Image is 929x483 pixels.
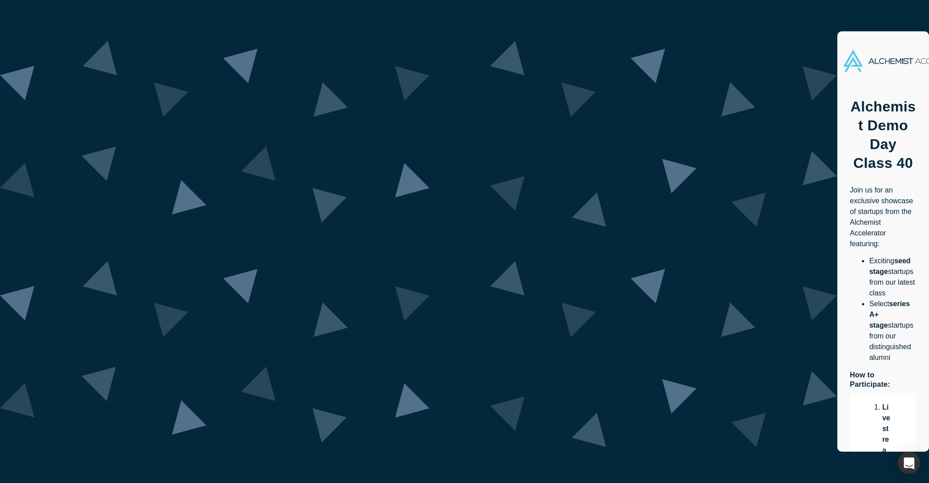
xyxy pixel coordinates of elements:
li: Select startups from our distinguished alumni [869,299,916,363]
strong: How to Participate: [850,371,890,388]
strong: series A+ stage [869,300,910,329]
h1: Alchemist Demo Day Class 40 [850,97,916,172]
li: Exciting startups from our latest class [869,256,916,299]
